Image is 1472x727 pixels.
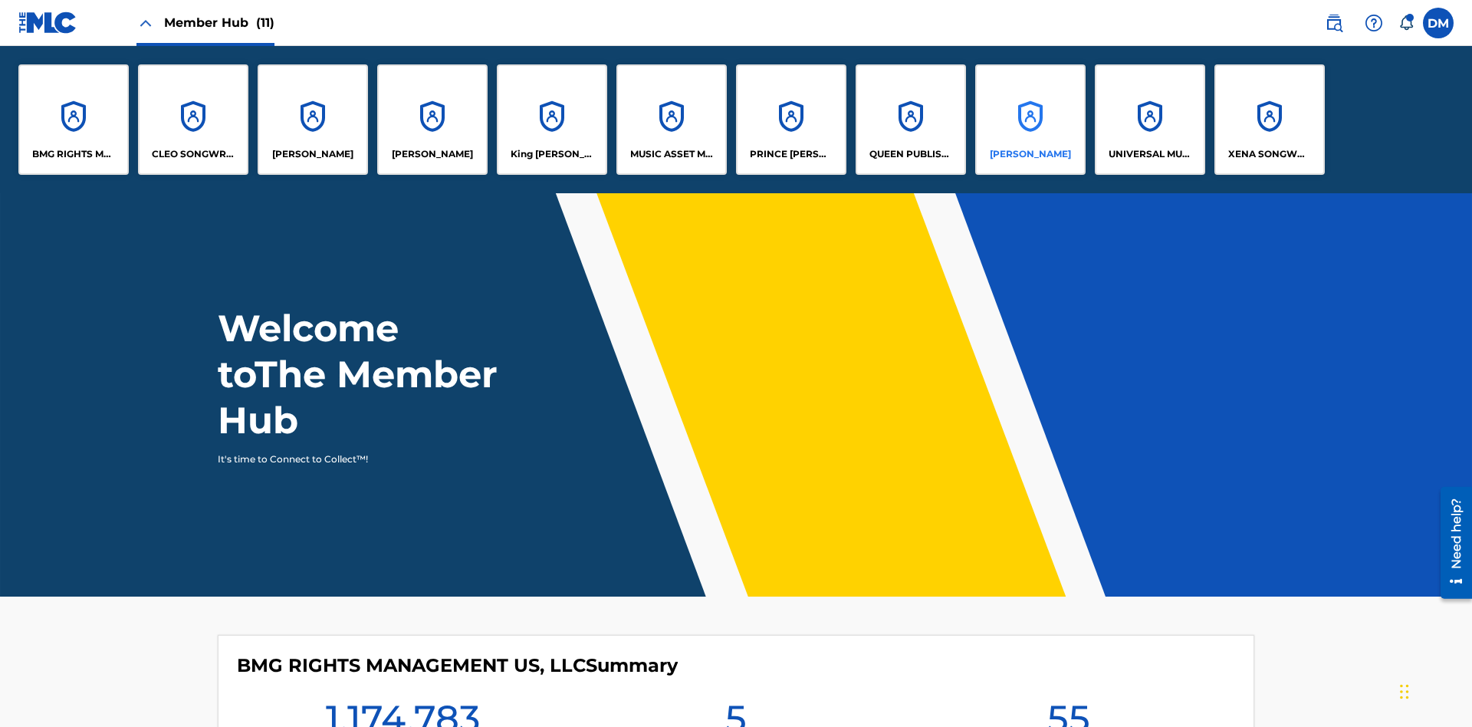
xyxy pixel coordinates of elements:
[750,147,833,161] p: PRINCE MCTESTERSON
[258,64,368,175] a: Accounts[PERSON_NAME]
[736,64,846,175] a: AccountsPRINCE [PERSON_NAME]
[377,64,488,175] a: Accounts[PERSON_NAME]
[511,147,594,161] p: King McTesterson
[1398,15,1414,31] div: Notifications
[616,64,727,175] a: AccountsMUSIC ASSET MANAGEMENT (MAM)
[497,64,607,175] a: AccountsKing [PERSON_NAME]
[18,64,129,175] a: AccountsBMG RIGHTS MANAGEMENT US, LLC
[18,12,77,34] img: MLC Logo
[1228,147,1312,161] p: XENA SONGWRITER
[1400,669,1409,715] div: Drag
[975,64,1086,175] a: Accounts[PERSON_NAME]
[1429,481,1472,607] iframe: Resource Center
[1395,653,1472,727] iframe: Chat Widget
[1365,14,1383,32] img: help
[869,147,953,161] p: QUEEN PUBLISHA
[1359,8,1389,38] div: Help
[32,147,116,161] p: BMG RIGHTS MANAGEMENT US, LLC
[1423,8,1454,38] div: User Menu
[138,64,248,175] a: AccountsCLEO SONGWRITER
[1319,8,1349,38] a: Public Search
[218,305,504,443] h1: Welcome to The Member Hub
[1095,64,1205,175] a: AccountsUNIVERSAL MUSIC PUB GROUP
[237,654,678,677] h4: BMG RIGHTS MANAGEMENT US, LLC
[630,147,714,161] p: MUSIC ASSET MANAGEMENT (MAM)
[218,452,484,466] p: It's time to Connect to Collect™!
[272,147,353,161] p: ELVIS COSTELLO
[1325,14,1343,32] img: search
[990,147,1071,161] p: RONALD MCTESTERSON
[164,14,274,31] span: Member Hub
[1214,64,1325,175] a: AccountsXENA SONGWRITER
[1109,147,1192,161] p: UNIVERSAL MUSIC PUB GROUP
[856,64,966,175] a: AccountsQUEEN PUBLISHA
[136,14,155,32] img: Close
[392,147,473,161] p: EYAMA MCSINGER
[256,15,274,30] span: (11)
[152,147,235,161] p: CLEO SONGWRITER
